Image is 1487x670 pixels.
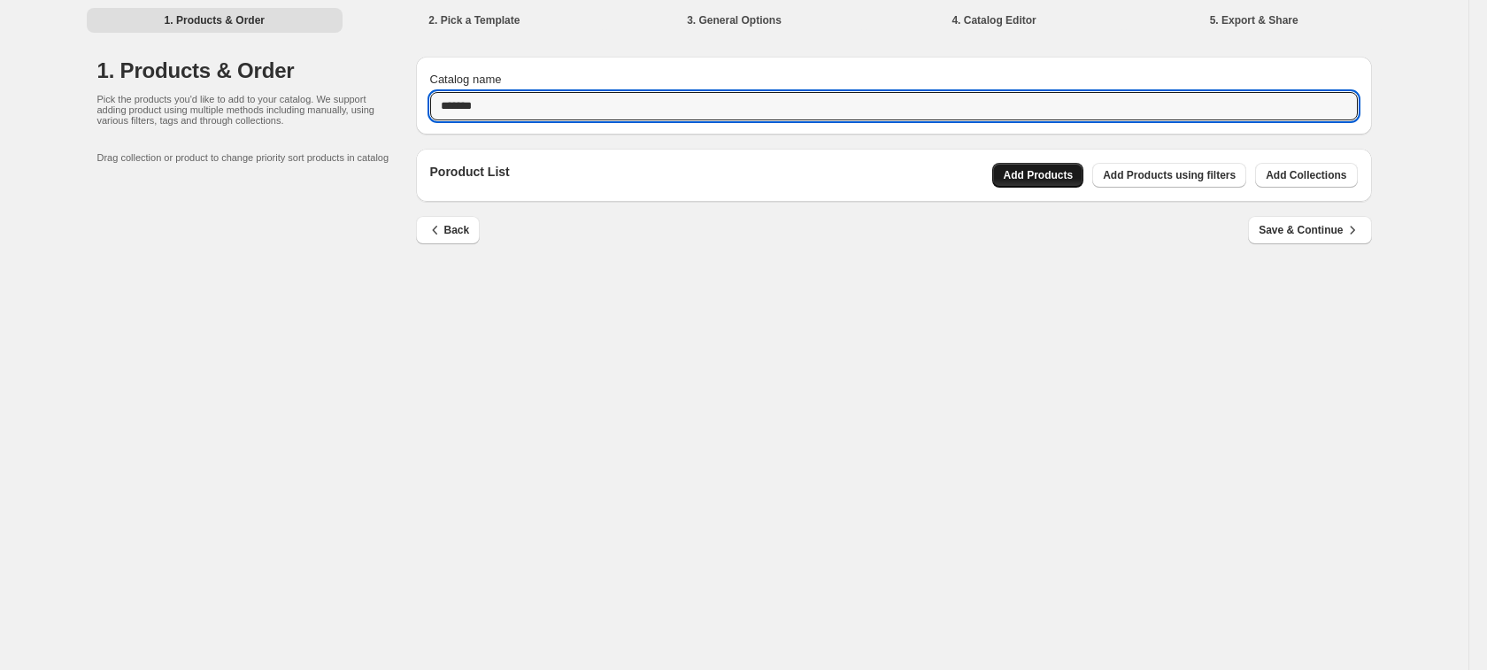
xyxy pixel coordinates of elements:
h1: 1. Products & Order [97,57,416,85]
span: Add Collections [1266,168,1346,182]
button: Save & Continue [1248,216,1371,244]
p: Pick the products you'd like to add to your catalog. We support adding product using multiple met... [97,94,381,126]
span: Back [427,221,470,239]
p: Poroduct List [430,163,510,188]
span: Add Products using filters [1103,168,1236,182]
button: Add Products using filters [1092,163,1246,188]
button: Add Products [992,163,1083,188]
button: Add Collections [1255,163,1357,188]
p: Drag collection or product to change priority sort products in catalog [97,152,416,163]
button: Back [416,216,481,244]
span: Catalog name [430,73,502,86]
span: Save & Continue [1259,221,1360,239]
span: Add Products [1003,168,1073,182]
